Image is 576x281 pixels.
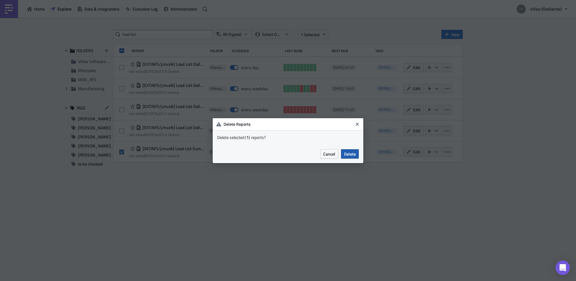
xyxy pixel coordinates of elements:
span: Cancel [323,151,335,157]
button: Delete [341,149,359,159]
button: Cancel [320,149,338,159]
h6: Delete Reports [224,122,353,127]
strong: 1 [246,134,249,140]
div: Delete selected ( ) reports? [217,135,359,140]
button: Close [353,120,362,129]
span: Delete [344,151,356,157]
div: Open Intercom Messenger [556,260,570,275]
